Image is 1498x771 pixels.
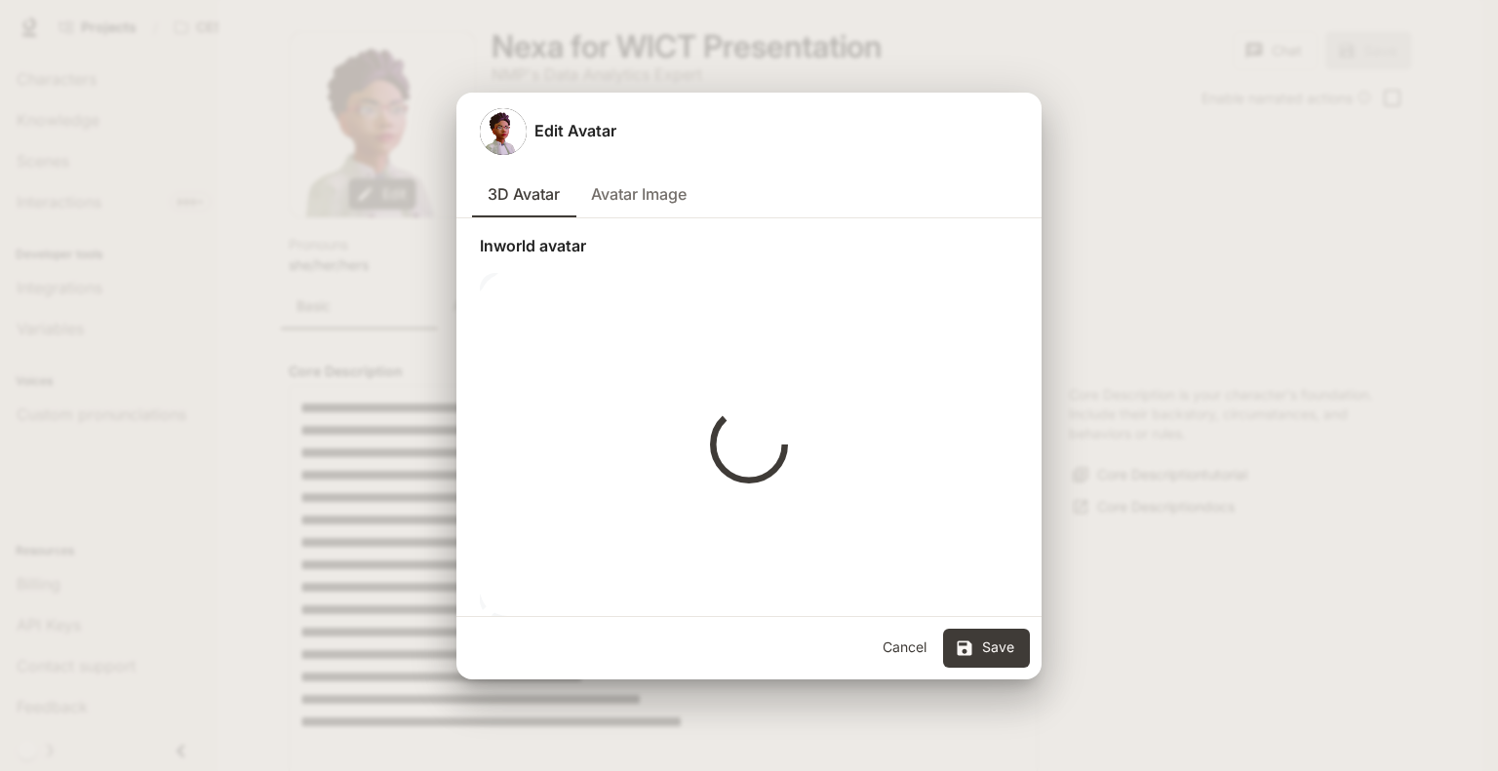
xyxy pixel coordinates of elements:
button: Save [943,629,1030,668]
button: Open character avatar dialog [480,108,527,155]
button: Avatar Image [575,171,702,217]
div: Avatar image [480,108,527,155]
button: 3D Avatar [472,171,575,217]
div: avatar type [472,171,1026,217]
button: Cancel [873,629,935,668]
h5: Edit Avatar [534,120,616,141]
p: Inworld avatar [480,234,1018,257]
